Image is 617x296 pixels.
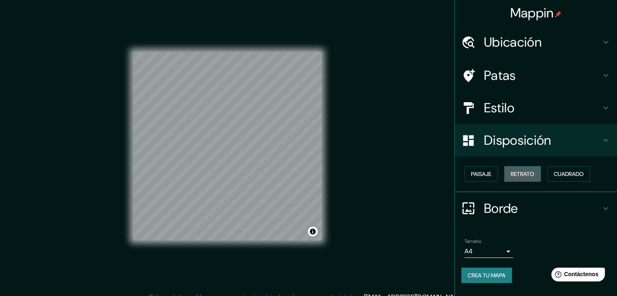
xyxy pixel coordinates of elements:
[464,166,498,182] button: Paisaje
[554,170,584,178] font: Cuadrado
[484,67,516,84] font: Patas
[455,192,617,225] div: Borde
[547,166,590,182] button: Cuadrado
[484,200,518,217] font: Borde
[545,264,608,287] iframe: Lanzador de widgets de ayuda
[471,170,491,178] font: Paisaje
[455,124,617,157] div: Disposición
[455,92,617,124] div: Estilo
[504,166,541,182] button: Retrato
[455,59,617,92] div: Patas
[455,26,617,58] div: Ubicación
[511,170,534,178] font: Retrato
[484,132,551,149] font: Disposición
[484,99,514,116] font: Estilo
[484,34,542,51] font: Ubicación
[461,268,512,283] button: Crea tu mapa
[510,4,554,21] font: Mappin
[468,272,505,279] font: Crea tu mapa
[464,238,481,245] font: Tamaño
[308,227,318,236] button: Activar o desactivar atribución
[464,247,473,255] font: A4
[555,11,561,17] img: pin-icon.png
[464,245,513,258] div: A4
[133,52,322,240] canvas: Mapa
